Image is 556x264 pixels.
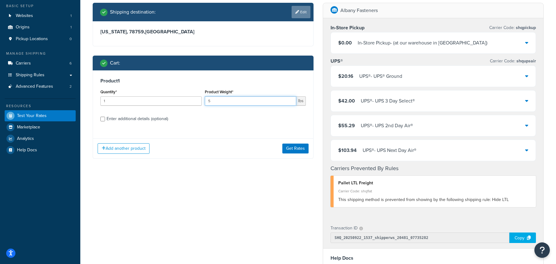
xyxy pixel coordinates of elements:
[5,103,76,109] div: Resources
[331,254,536,262] h4: Help Docs
[16,84,53,89] span: Advanced Features
[205,96,297,106] input: 0.00
[5,81,76,92] li: Advanced Features
[5,51,76,56] div: Manage Shipping
[490,57,536,65] p: Carrier Code:
[363,146,416,155] div: UPS® - UPS Next Day Air®
[70,25,72,30] span: 1
[107,115,168,123] div: Enter additional details (optional)
[16,36,48,42] span: Pickup Locations
[69,84,72,89] span: 2
[361,121,413,130] div: UPS® - UPS 2nd Day Air®
[338,196,509,203] span: This shipping method is prevented from showing by the following shipping rule: Hide LTL
[5,33,76,45] li: Pickup Locations
[292,6,310,18] a: Edit
[110,60,120,66] h2: Cart :
[5,10,76,22] a: Websites1
[16,13,33,19] span: Websites
[5,81,76,92] a: Advanced Features2
[70,13,72,19] span: 1
[358,39,487,47] div: In-Store Pickup - (at our warehouse in [GEOGRAPHIC_DATA])
[5,22,76,33] li: Origins
[338,187,531,195] div: Carrier Code: shqflat
[338,147,357,154] span: $103.94
[17,113,47,119] span: Test Your Rates
[5,58,76,69] a: Carriers6
[338,73,353,80] span: $20.16
[17,148,37,153] span: Help Docs
[296,96,306,106] span: lbs
[5,122,76,133] a: Marketplace
[100,78,306,84] h3: Product 1
[5,10,76,22] li: Websites
[205,90,233,94] label: Product Weight*
[359,72,402,81] div: UPS® - UPS® Ground
[5,69,76,81] a: Shipping Rules
[338,97,355,104] span: $42.00
[69,61,72,66] span: 6
[515,24,536,31] span: shqpickup
[100,117,105,121] input: Enter additional details (optional)
[17,125,40,130] span: Marketplace
[69,36,72,42] span: 0
[16,61,31,66] span: Carriers
[5,133,76,144] a: Analytics
[5,145,76,156] a: Help Docs
[282,144,309,153] button: Get Rates
[534,242,550,258] button: Open Resource Center
[16,25,30,30] span: Origins
[5,22,76,33] a: Origins1
[100,96,202,106] input: 0
[338,179,531,187] div: Pallet LTL Freight
[509,233,536,243] div: Copy
[16,73,44,78] span: Shipping Rules
[98,143,150,154] button: Add another product
[331,58,343,64] h3: UPS®
[5,110,76,121] a: Test Your Rates
[5,33,76,45] a: Pickup Locations0
[110,9,156,15] h2: Shipping destination :
[5,58,76,69] li: Carriers
[17,136,34,141] span: Analytics
[331,164,536,173] h4: Carriers Prevented By Rules
[338,39,352,46] span: $0.00
[340,6,378,15] p: Albany Fasteners
[331,25,364,31] h3: In-Store Pickup
[100,90,117,94] label: Quantity*
[5,3,76,9] div: Basic Setup
[361,97,415,105] div: UPS® - UPS 3 Day Select®
[100,29,306,35] h3: [US_STATE], 78759 , [GEOGRAPHIC_DATA]
[515,58,536,64] span: shqupsair
[489,23,536,32] p: Carrier Code:
[338,122,355,129] span: $55.29
[331,224,358,233] p: Transaction ID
